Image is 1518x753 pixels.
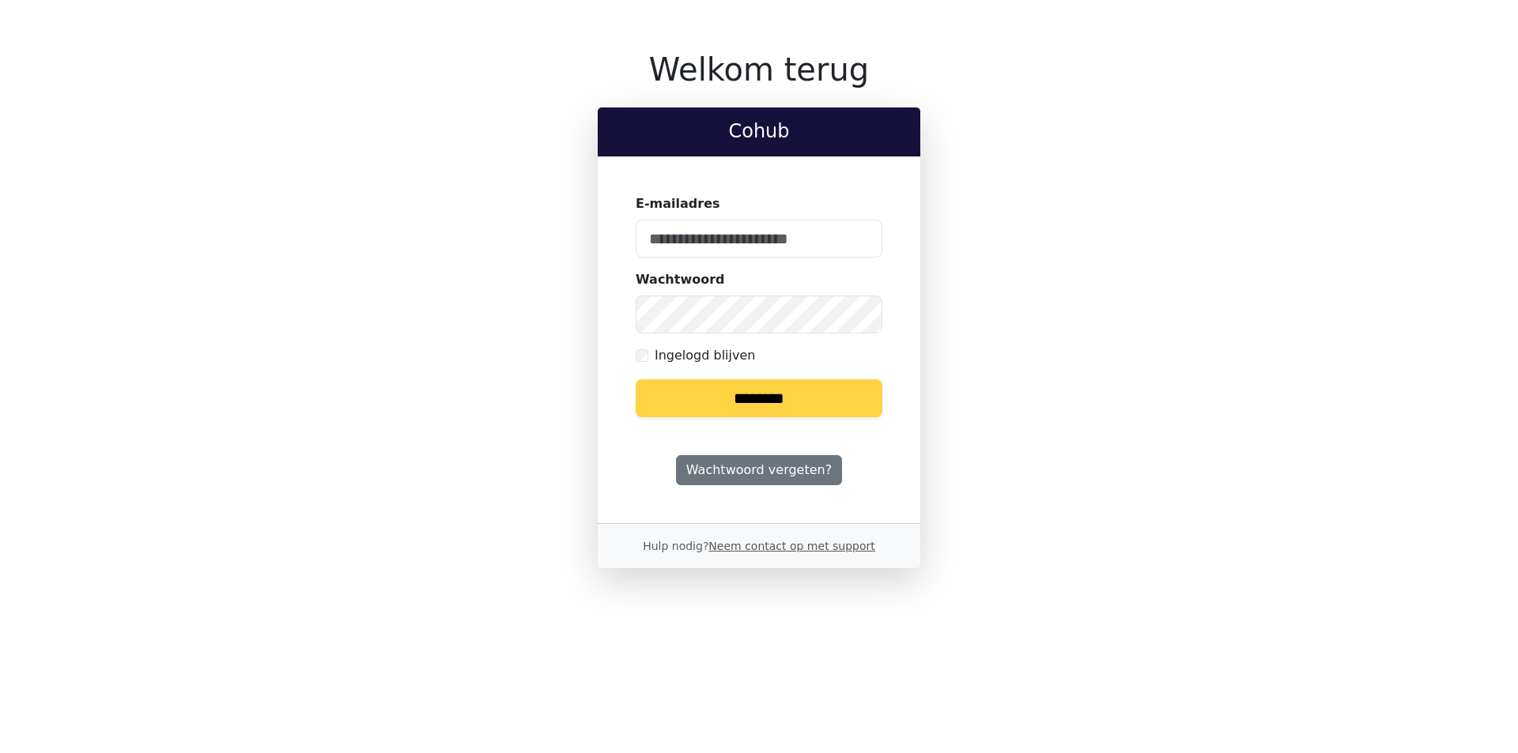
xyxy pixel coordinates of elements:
[598,51,920,88] h1: Welkom terug
[636,270,725,289] label: Wachtwoord
[636,194,720,213] label: E-mailadres
[655,346,755,365] label: Ingelogd blijven
[643,540,875,552] small: Hulp nodig?
[676,455,842,485] a: Wachtwoord vergeten?
[708,540,874,552] a: Neem contact op met support
[610,120,908,143] h2: Cohub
